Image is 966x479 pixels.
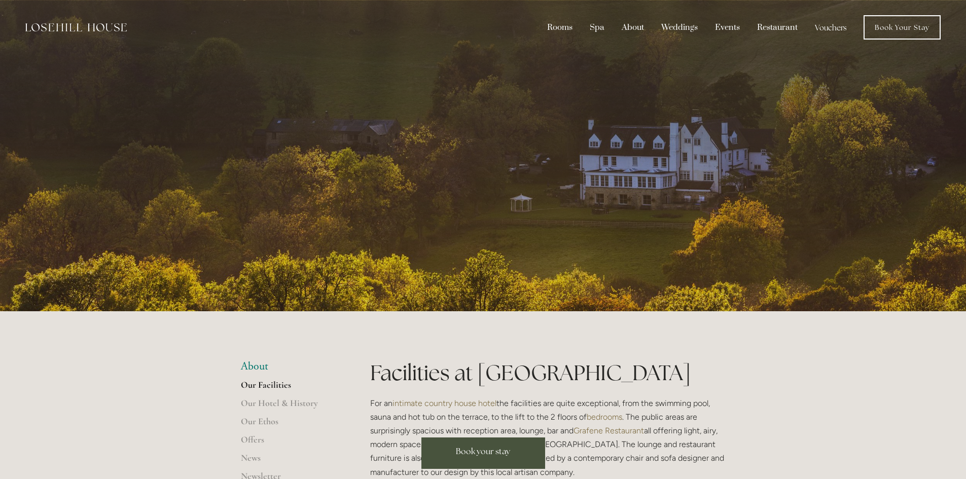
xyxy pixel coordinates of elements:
a: Our Hotel & History [241,397,338,416]
h1: Facilities at [GEOGRAPHIC_DATA] [370,360,726,385]
div: Restaurant [749,18,805,37]
p: For an the facilities are quite exceptional, from the swimming pool, sauna and hot tub on the ter... [370,396,726,479]
img: Losehill House [25,23,127,31]
div: Rooms [540,18,580,37]
a: bedrooms [587,412,622,422]
div: About [614,18,652,37]
li: About [241,360,338,373]
a: intimate country house hotel [392,398,496,408]
div: Events [707,18,747,37]
a: Book Your Stay [864,15,941,40]
a: Our Facilities [241,379,338,397]
div: Spa [582,18,612,37]
a: Our Ethos [241,416,338,434]
span: Book your stay [456,446,510,457]
a: Offers [241,434,338,452]
a: Book your stay [421,437,545,469]
a: Vouchers [807,18,854,37]
div: Weddings [654,18,705,37]
a: Grafene Restaurant [574,426,644,435]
